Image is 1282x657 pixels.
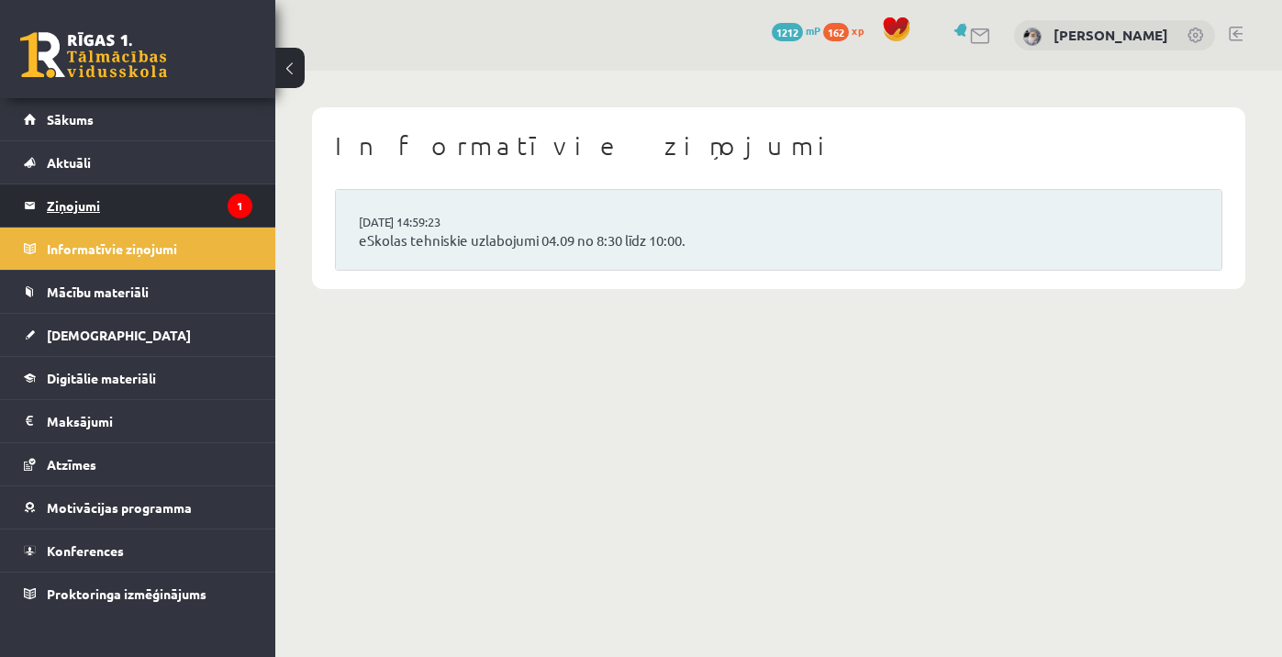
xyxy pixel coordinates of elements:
[772,23,820,38] a: 1212 mP
[24,314,252,356] a: [DEMOGRAPHIC_DATA]
[24,400,252,442] a: Maksājumi
[24,357,252,399] a: Digitālie materiāli
[47,585,206,602] span: Proktoringa izmēģinājums
[24,443,252,485] a: Atzīmes
[24,184,252,227] a: Ziņojumi1
[335,130,1222,161] h1: Informatīvie ziņojumi
[47,284,149,300] span: Mācību materiāli
[228,194,252,218] i: 1
[806,23,820,38] span: mP
[1053,26,1168,44] a: [PERSON_NAME]
[852,23,864,38] span: xp
[823,23,873,38] a: 162 xp
[47,400,252,442] legend: Maksājumi
[47,228,252,270] legend: Informatīvie ziņojumi
[359,230,1198,251] a: eSkolas tehniskie uzlabojumi 04.09 no 8:30 līdz 10:00.
[47,184,252,227] legend: Ziņojumi
[24,529,252,572] a: Konferences
[47,456,96,473] span: Atzīmes
[24,271,252,313] a: Mācību materiāli
[359,213,496,231] a: [DATE] 14:59:23
[47,154,91,171] span: Aktuāli
[24,486,252,529] a: Motivācijas programma
[47,499,192,516] span: Motivācijas programma
[24,141,252,184] a: Aktuāli
[772,23,803,41] span: 1212
[1023,28,1042,46] img: Emīlija Kajaka
[24,228,252,270] a: Informatīvie ziņojumi
[47,327,191,343] span: [DEMOGRAPHIC_DATA]
[20,32,167,78] a: Rīgas 1. Tālmācības vidusskola
[24,98,252,140] a: Sākums
[47,111,94,128] span: Sākums
[47,370,156,386] span: Digitālie materiāli
[823,23,849,41] span: 162
[47,542,124,559] span: Konferences
[24,573,252,615] a: Proktoringa izmēģinājums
